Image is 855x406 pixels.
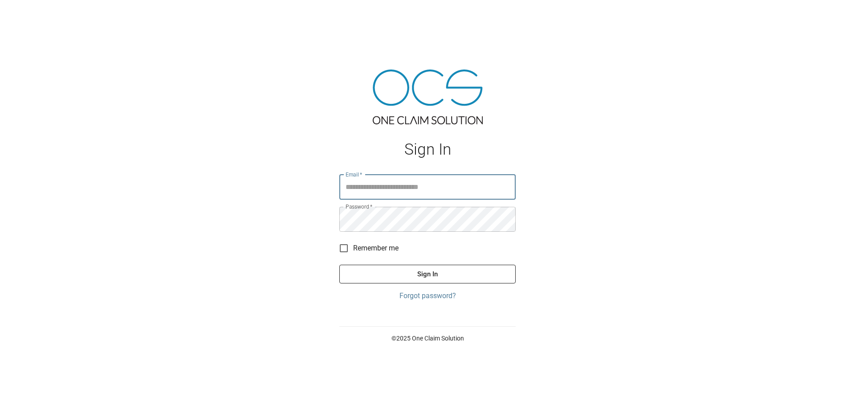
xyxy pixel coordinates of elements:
label: Password [346,203,372,210]
span: Remember me [353,243,399,254]
img: ocs-logo-tra.png [373,70,483,124]
a: Forgot password? [339,291,516,301]
p: © 2025 One Claim Solution [339,334,516,343]
label: Email [346,171,362,178]
h1: Sign In [339,140,516,159]
img: ocs-logo-white-transparent.png [11,5,46,23]
button: Sign In [339,265,516,283]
